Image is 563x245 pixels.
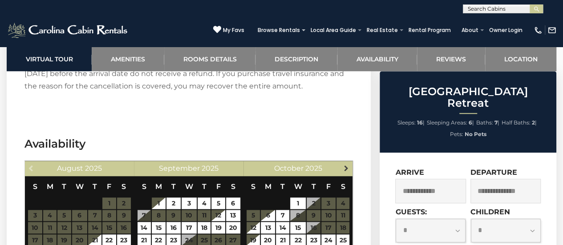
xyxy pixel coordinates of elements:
[274,164,304,173] span: October
[198,222,211,233] a: 18
[465,131,486,137] strong: No Pets
[152,222,166,233] a: 15
[547,26,556,35] img: mail-regular-white.png
[231,182,235,191] span: Saturday
[265,182,271,191] span: Monday
[404,24,455,36] a: Rental Program
[306,24,360,36] a: Local Area Guide
[276,222,289,233] a: 14
[450,131,463,137] span: Pets:
[171,182,176,191] span: Tuesday
[198,197,211,209] a: 4
[62,182,66,191] span: Tuesday
[532,119,535,126] strong: 2
[251,182,255,191] span: Sunday
[457,24,483,36] a: About
[534,26,543,35] img: phone-regular-white.png
[159,164,200,173] span: September
[202,182,207,191] span: Thursday
[326,182,331,191] span: Friday
[223,26,244,34] span: My Favs
[502,117,537,129] li: |
[255,47,337,71] a: Description
[182,222,197,233] a: 17
[7,47,92,71] a: Virtual Tour
[427,119,467,126] span: Sleeping Areas:
[470,208,510,216] label: Children
[476,119,493,126] span: Baths:
[337,47,417,71] a: Availability
[470,168,517,177] label: Departure
[7,21,130,39] img: White-1-2.png
[280,182,285,191] span: Tuesday
[397,117,425,129] li: |
[494,119,498,126] strong: 7
[24,136,353,152] h3: Availability
[469,119,472,126] strong: 6
[211,197,225,209] a: 5
[216,182,221,191] span: Friday
[261,222,275,233] a: 13
[152,197,166,209] a: 1
[164,47,255,71] a: Rooms Details
[155,182,162,191] span: Monday
[261,210,275,221] a: 6
[76,182,84,191] span: Wednesday
[312,182,316,191] span: Thursday
[485,24,527,36] a: Owner Login
[92,47,164,71] a: Amenities
[166,222,181,233] a: 16
[202,164,219,173] span: 2025
[57,164,83,173] span: August
[305,164,322,173] span: 2025
[417,47,485,71] a: Reviews
[340,162,352,173] a: Next
[211,222,225,233] a: 19
[213,25,244,35] a: My Favs
[138,222,151,233] a: 14
[211,210,225,221] a: 12
[290,197,305,209] a: 1
[382,86,554,109] h2: [GEOGRAPHIC_DATA] Retreat
[33,182,37,191] span: Sunday
[226,197,240,209] a: 6
[166,197,181,209] a: 2
[85,164,102,173] span: 2025
[226,210,240,221] a: 13
[122,182,126,191] span: Saturday
[476,117,499,129] li: |
[341,182,345,191] span: Saturday
[247,222,260,233] a: 12
[294,182,302,191] span: Wednesday
[290,222,305,233] a: 15
[226,222,240,233] a: 20
[107,182,111,191] span: Friday
[395,168,424,177] label: Arrive
[185,182,193,191] span: Wednesday
[276,210,289,221] a: 7
[93,182,97,191] span: Thursday
[395,208,426,216] label: Guests:
[502,119,531,126] span: Half Baths:
[343,165,350,172] span: Next
[182,197,197,209] a: 3
[362,24,402,36] a: Real Estate
[142,182,146,191] span: Sunday
[397,119,416,126] span: Sleeps:
[485,47,556,71] a: Location
[253,24,304,36] a: Browse Rentals
[417,119,423,126] strong: 16
[427,117,474,129] li: |
[46,182,53,191] span: Monday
